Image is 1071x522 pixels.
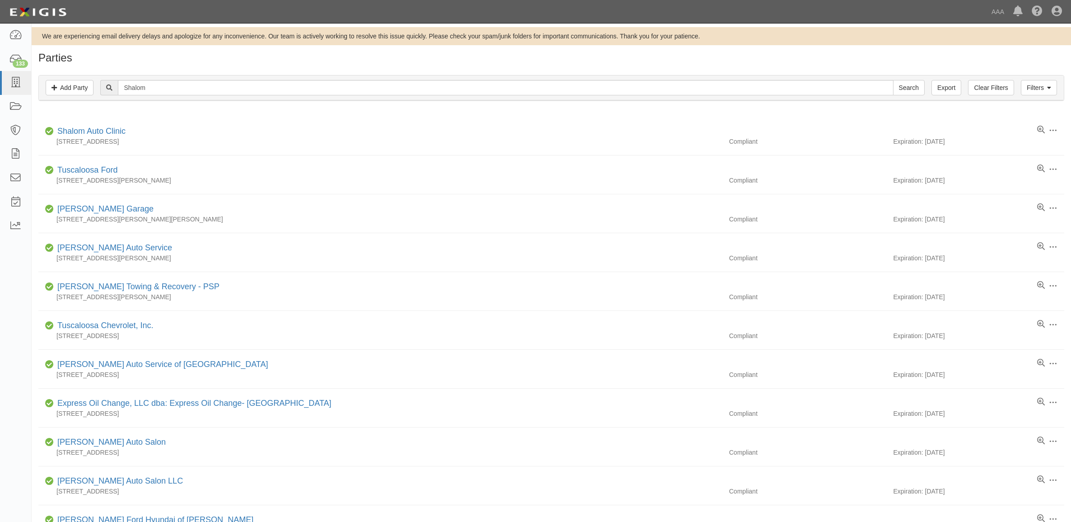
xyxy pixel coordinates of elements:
div: Expiration: [DATE] [893,292,1065,301]
a: [PERSON_NAME] Auto Salon LLC [57,476,183,485]
a: View results summary [1037,165,1045,174]
div: Godshall's Auto Service of Sellersville [54,359,268,371]
div: Godshall's Auto Service [54,242,172,254]
a: View results summary [1037,242,1045,251]
input: Search [893,80,925,95]
div: [STREET_ADDRESS][PERSON_NAME] [38,176,722,185]
i: Compliant [45,167,54,174]
div: Compliant [722,254,893,263]
i: Compliant [45,128,54,135]
div: Expiration: [DATE] [893,176,1065,185]
img: logo-5460c22ac91f19d4615b14bd174203de0afe785f0fc80cf4dbbc73dc1793850b.png [7,4,69,20]
div: Godshall's Towing & Recovery - PSP [54,281,220,293]
div: [STREET_ADDRESS] [38,448,722,457]
div: Compliant [722,370,893,379]
div: [STREET_ADDRESS][PERSON_NAME][PERSON_NAME] [38,215,722,224]
div: Marshall's Garage [54,203,154,215]
a: [PERSON_NAME] Garage [57,204,154,213]
i: Compliant [45,206,54,212]
div: Eazor's Auto Salon [54,437,166,448]
div: Eazor's Auto Salon LLC [54,475,183,487]
a: View results summary [1037,320,1045,329]
h1: Parties [38,52,1064,64]
div: Compliant [722,215,893,224]
div: Expiration: [DATE] [893,331,1065,340]
div: Compliant [722,137,893,146]
a: View results summary [1037,281,1045,290]
a: Add Party [46,80,94,95]
div: Tuscaloosa Chevrolet, Inc. [54,320,153,332]
a: [PERSON_NAME] Auto Service [57,243,172,252]
i: Compliant [45,400,54,407]
i: Compliant [45,245,54,251]
div: Expiration: [DATE] [893,137,1065,146]
div: Tuscaloosa Ford [54,165,117,176]
a: View results summary [1037,437,1045,446]
div: Expiration: [DATE] [893,215,1065,224]
i: Compliant [45,439,54,446]
div: Compliant [722,331,893,340]
div: [STREET_ADDRESS][PERSON_NAME] [38,254,722,263]
div: Shalom Auto Clinic [54,126,126,137]
div: [STREET_ADDRESS] [38,409,722,418]
a: [PERSON_NAME] Auto Salon [57,437,166,447]
div: We are experiencing email delivery delays and apologize for any inconvenience. Our team is active... [32,32,1071,41]
a: Clear Filters [968,80,1014,95]
a: Tuscaloosa Ford [57,165,117,174]
a: View results summary [1037,398,1045,407]
a: View results summary [1037,203,1045,212]
a: Filters [1021,80,1057,95]
div: Expiration: [DATE] [893,370,1065,379]
a: [PERSON_NAME] Auto Service of [GEOGRAPHIC_DATA] [57,360,268,369]
div: [STREET_ADDRESS] [38,137,722,146]
i: Compliant [45,362,54,368]
div: Expiration: [DATE] [893,448,1065,457]
i: Compliant [45,478,54,484]
div: [STREET_ADDRESS] [38,370,722,379]
a: View results summary [1037,126,1045,135]
div: Compliant [722,292,893,301]
div: [STREET_ADDRESS] [38,331,722,340]
a: AAA [987,3,1009,21]
div: [STREET_ADDRESS] [38,487,722,496]
a: View results summary [1037,475,1045,484]
div: 133 [13,60,28,68]
input: Search [118,80,893,95]
i: Help Center - Complianz [1032,6,1043,17]
div: Expiration: [DATE] [893,254,1065,263]
div: Express Oil Change, LLC dba: Express Oil Change- Tuscaloosa [54,398,332,409]
div: [STREET_ADDRESS][PERSON_NAME] [38,292,722,301]
a: Export [931,80,961,95]
a: Tuscaloosa Chevrolet, Inc. [57,321,153,330]
div: Compliant [722,409,893,418]
div: Compliant [722,176,893,185]
div: Expiration: [DATE] [893,409,1065,418]
a: [PERSON_NAME] Towing & Recovery - PSP [57,282,220,291]
a: View results summary [1037,359,1045,368]
i: Compliant [45,284,54,290]
a: Express Oil Change, LLC dba: Express Oil Change- [GEOGRAPHIC_DATA] [57,399,332,408]
i: Compliant [45,323,54,329]
div: Compliant [722,448,893,457]
a: Shalom Auto Clinic [57,127,126,136]
div: Compliant [722,487,893,496]
div: Expiration: [DATE] [893,487,1065,496]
